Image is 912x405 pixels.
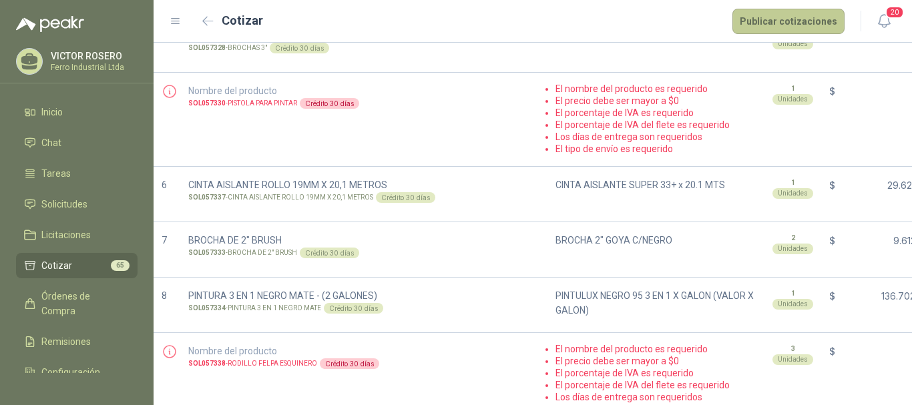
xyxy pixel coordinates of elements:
li: El porcentaje de IVA es requerido [555,368,756,378]
p: - BROCHAS 3" [188,43,267,53]
div: Unidades [772,299,813,310]
strong: SOL057338 [188,360,226,367]
div: BROCHA 3" GOYA C/NEGRO [547,17,764,73]
a: Chat [16,130,138,155]
span: $ [829,178,835,193]
p: CINTA AISLANTE ROLLO 19MM X 20,1 METROS [188,177,539,192]
div: Crédito 30 días [300,98,359,109]
div: Crédito 30 días [376,192,435,203]
span: $ [829,84,835,99]
li: El precio debe ser mayor a $0 [555,95,756,106]
span: $ [829,234,835,248]
span: Tareas [41,166,71,181]
li: El nombre del producto es requerido [555,344,756,354]
button: 20 [872,9,896,33]
span: Configuración [41,365,100,380]
strong: SOL057337 [188,193,226,201]
span: 65 [111,260,130,271]
li: El precio debe ser mayor a $0 [555,356,756,366]
strong: SOL057330 [188,99,226,107]
span: $ [829,344,835,359]
div: Crédito 30 días [320,358,379,369]
strong: SOL057333 [188,249,226,256]
span: Órdenes de Compra [41,289,125,318]
span: $ [829,289,835,304]
span: Inicio [41,105,63,119]
span: 2 [791,233,795,244]
a: Inicio [16,99,138,125]
div: Crédito 30 días [300,248,359,258]
div: Unidades [772,39,813,49]
div: BROCHA 2" GOYA C/NEGRO [547,222,764,278]
span: 8 [162,290,167,301]
li: El porcentaje de IVA es requerido [555,107,756,118]
div: Unidades [772,354,813,365]
p: - RODILLO FELPA ESQUINERO [188,358,317,369]
span: 1 [791,288,795,299]
p: - PINTURA 3 EN 1 NEGRO MATE [188,303,321,314]
div: Crédito 30 días [270,43,329,53]
p: PINTURA 3 EN 1 NEGRO MATE - (2 GALONES) [188,288,539,303]
p: - CINTA AISLANTE ROLLO 19MM X 20,1 METROS [188,192,373,203]
li: El porcentaje de IVA del flete es requerido [555,119,756,130]
div: CINTA AISLANTE SUPER 33+ x 20.1 MTS [547,167,764,222]
div: Crédito 30 días [324,303,383,314]
span: 6 [162,179,167,190]
a: Órdenes de Compra [16,284,138,324]
a: Configuración [16,360,138,385]
span: Remisiones [41,334,91,349]
strong: SOL057328 [188,44,226,51]
h2: Cotizar [222,11,263,30]
p: - BROCHA DE 2" BRUSH [188,248,297,258]
a: Tareas [16,161,138,186]
li: Los días de entrega son requeridos [555,131,756,142]
img: Logo peakr [16,16,84,32]
strong: SOL057334 [188,304,226,312]
span: Chat [41,135,61,150]
div: Unidades [772,244,813,254]
span: 1 [791,177,795,188]
span: 7 [162,235,167,246]
span: Cotizar [41,258,72,273]
div: Unidades [772,188,813,199]
li: El tipo de envío es requerido [555,143,756,154]
p: Nombre del producto [188,83,539,98]
a: Licitaciones [16,222,138,248]
span: Solicitudes [41,197,87,212]
span: Licitaciones [41,228,91,242]
p: Ferro Industrial Ltda [51,63,134,71]
p: Nombre del producto [188,344,539,358]
button: Publicar cotizaciones [732,9,845,34]
li: El porcentaje de IVA del flete es requerido [555,380,756,390]
span: 1 [791,83,795,94]
li: Los días de entrega son requeridos [555,392,756,402]
li: El nombre del producto es requerido [555,83,756,94]
div: Unidades [772,94,813,105]
p: VICTOR ROSERO [51,51,134,61]
span: 3 [791,344,795,354]
a: Cotizar65 [16,253,138,278]
div: PINTULUX NEGRO 95 3 EN 1 X GALON (VALOR X GALON) [547,278,764,333]
p: BROCHA DE 2" BRUSH [188,233,539,248]
span: 20 [885,6,904,19]
a: Solicitudes [16,191,138,217]
p: - PISTOLA PARA PINTAR [188,98,297,109]
a: Remisiones [16,329,138,354]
